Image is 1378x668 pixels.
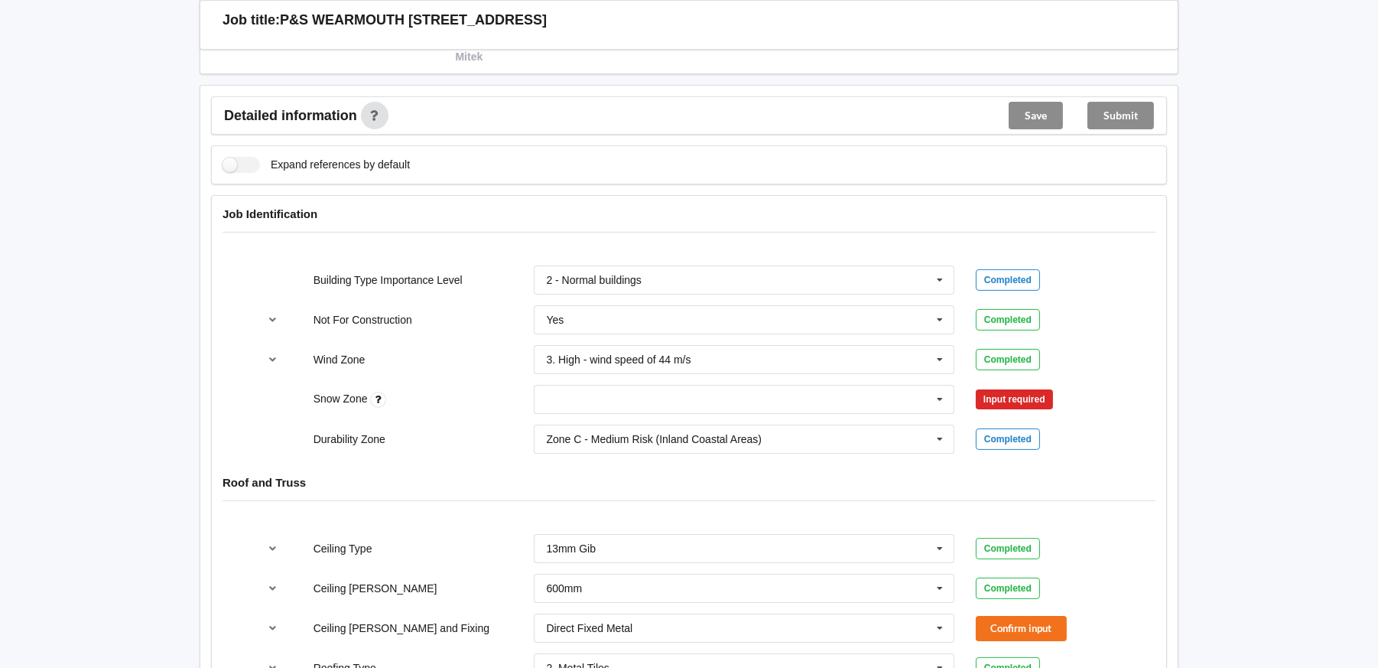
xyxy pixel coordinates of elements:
[314,622,489,634] label: Ceiling [PERSON_NAME] and Fixing
[258,306,288,334] button: reference-toggle
[976,428,1040,450] div: Completed
[314,314,412,326] label: Not For Construction
[224,109,357,122] span: Detailed information
[223,207,1155,221] h4: Job Identification
[976,269,1040,291] div: Completed
[258,614,288,642] button: reference-toggle
[546,275,642,285] div: 2 - Normal buildings
[456,34,483,63] a: Mitek
[314,274,463,286] label: Building Type Importance Level
[314,433,385,445] label: Durability Zone
[976,389,1053,409] div: Input required
[258,575,288,602] button: reference-toggle
[258,346,288,373] button: reference-toggle
[280,11,547,29] h3: P&S WEARMOUTH [STREET_ADDRESS]
[976,349,1040,370] div: Completed
[976,616,1067,641] button: Confirm input
[314,582,437,595] label: Ceiling [PERSON_NAME]
[546,543,596,554] div: 13mm Gib
[546,314,564,325] div: Yes
[223,11,280,29] h3: Job title:
[546,434,762,445] div: Zone C - Medium Risk (Inland Coastal Areas)
[976,578,1040,599] div: Completed
[976,309,1040,331] div: Completed
[258,535,288,562] button: reference-toggle
[546,354,691,365] div: 3. High - wind speed of 44 m/s
[546,583,582,594] div: 600mm
[976,538,1040,559] div: Completed
[223,475,1155,490] h4: Roof and Truss
[223,157,410,173] label: Expand references by default
[314,354,366,366] label: Wind Zone
[314,393,371,405] label: Snow Zone
[314,543,372,555] label: Ceiling Type
[546,623,632,634] div: Direct Fixed Metal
